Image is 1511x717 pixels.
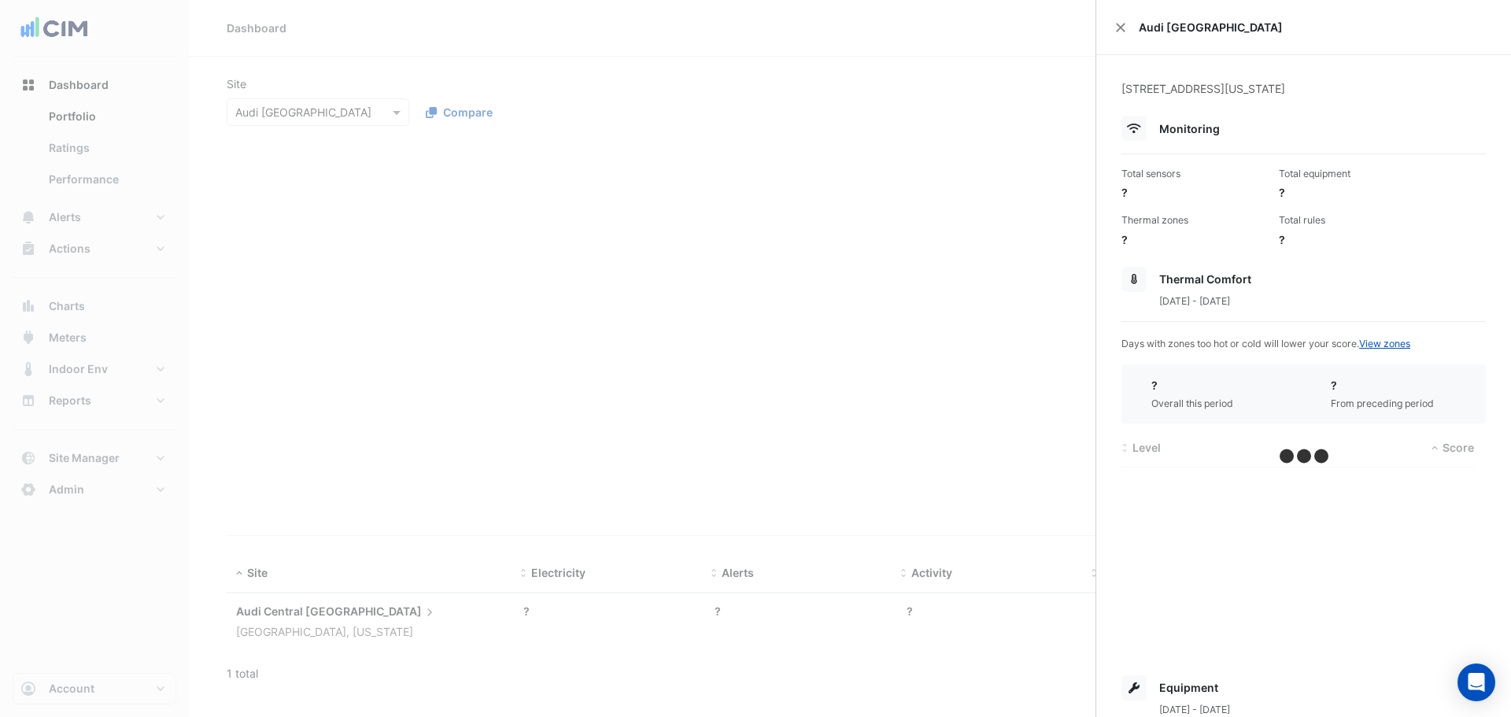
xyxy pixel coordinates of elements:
a: View zones [1359,338,1410,349]
div: ? [1279,231,1424,248]
div: Overall this period [1151,397,1233,411]
div: Total sensors [1121,167,1266,181]
div: ? [1151,377,1233,394]
div: [STREET_ADDRESS][US_STATE] [1121,80,1486,116]
span: Level [1132,441,1161,454]
span: Monitoring [1159,122,1220,135]
span: Score [1443,441,1474,454]
div: ? [1279,184,1424,201]
div: Open Intercom Messenger [1457,663,1495,701]
span: [DATE] - [DATE] [1159,295,1230,307]
span: [DATE] - [DATE] [1159,704,1230,715]
span: Thermal Comfort [1159,272,1251,286]
span: Equipment [1159,681,1218,694]
button: Close [1115,22,1126,33]
div: From preceding period [1331,397,1434,411]
div: Total rules [1279,213,1424,227]
div: Total equipment [1279,167,1424,181]
div: ? [1121,231,1266,248]
span: Audi [GEOGRAPHIC_DATA] [1139,19,1492,35]
span: Days with zones too hot or cold will lower your score. [1121,338,1410,349]
div: ? [1331,377,1434,394]
div: ? [1121,184,1266,201]
div: Thermal zones [1121,213,1266,227]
